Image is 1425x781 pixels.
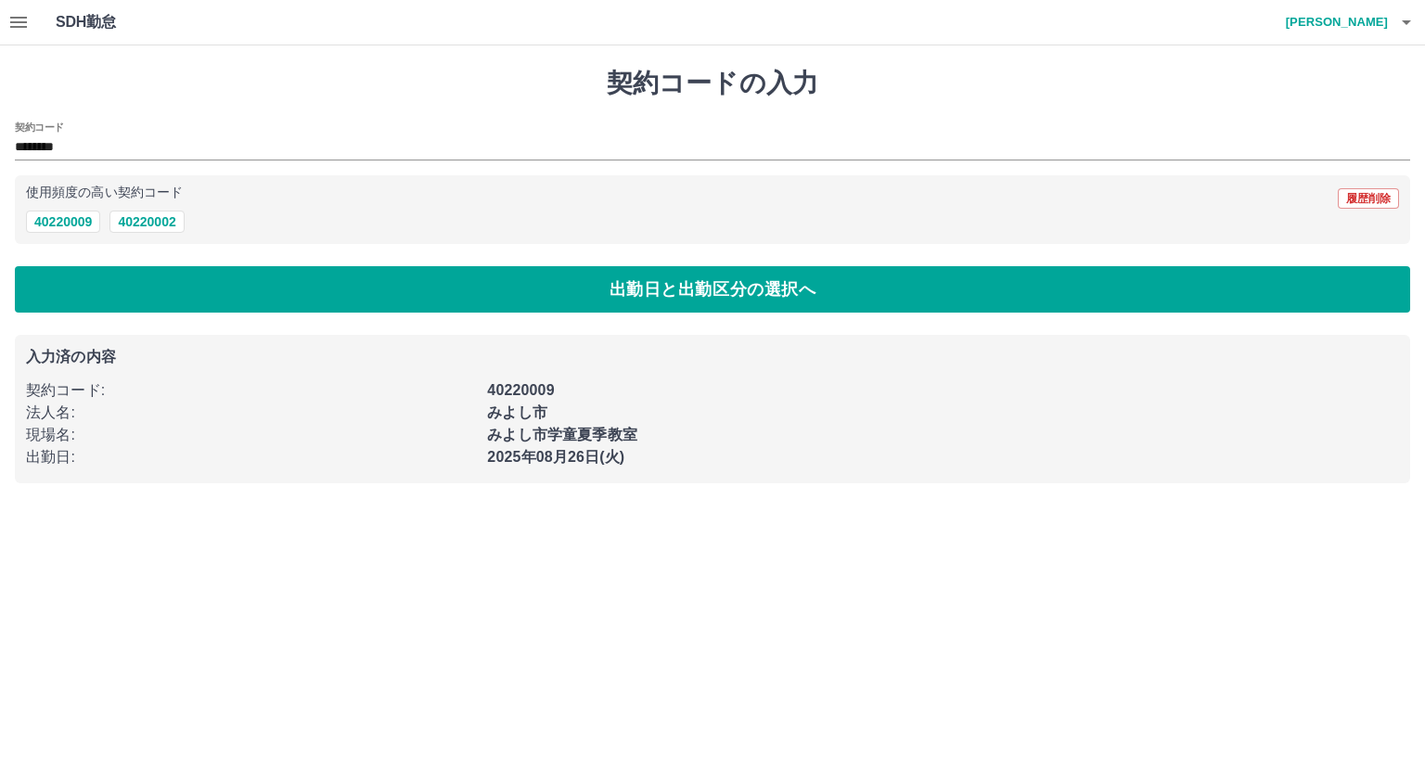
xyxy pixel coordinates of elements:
[15,120,64,134] h2: 契約コード
[109,211,184,233] button: 40220002
[26,424,476,446] p: 現場名 :
[26,186,183,199] p: 使用頻度の高い契約コード
[26,211,100,233] button: 40220009
[1338,188,1399,209] button: 履歴削除
[487,382,554,398] b: 40220009
[26,379,476,402] p: 契約コード :
[26,350,1399,365] p: 入力済の内容
[487,404,547,420] b: みよし市
[26,446,476,468] p: 出勤日 :
[15,266,1410,313] button: 出勤日と出勤区分の選択へ
[487,427,637,442] b: みよし市学童夏季教室
[15,68,1410,99] h1: 契約コードの入力
[487,449,624,465] b: 2025年08月26日(火)
[26,402,476,424] p: 法人名 :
